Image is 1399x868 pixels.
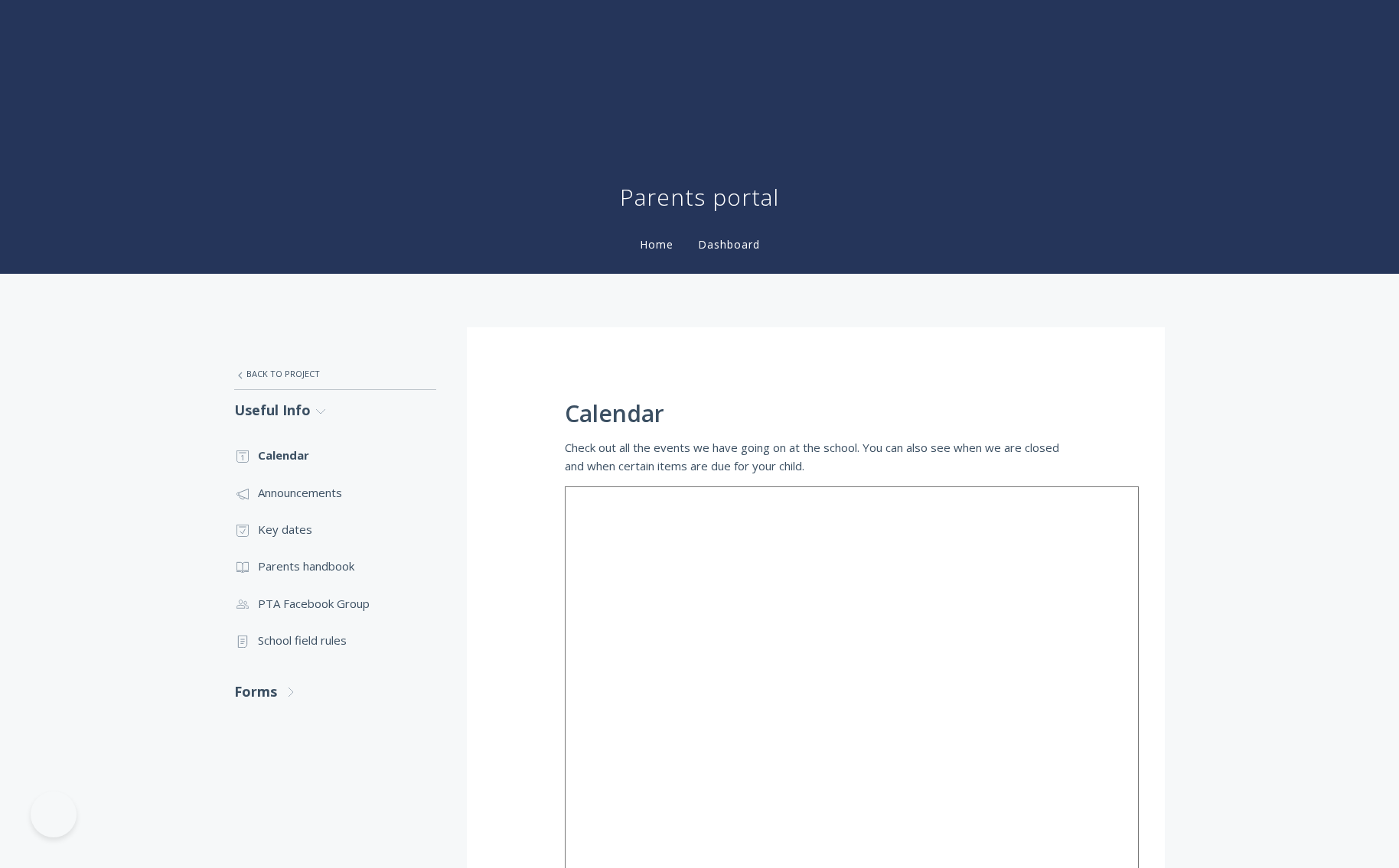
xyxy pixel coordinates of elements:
[31,792,77,837] iframe: Toggle Customer Support
[565,401,1067,427] h1: Calendar
[234,358,436,390] a: Back to Project
[234,511,436,548] a: Key dates
[620,182,779,213] h1: Parents portal
[565,438,1067,476] p: Check out all the events we have going on at the school. You can also see when we are closed and ...
[234,548,436,584] a: Parents handbook
[695,237,763,252] a: Dashboard
[234,437,436,473] a: Calendar
[234,585,436,622] a: PTA Facebook Group
[234,671,436,712] a: Forms
[234,474,436,511] a: Announcements
[637,237,677,252] a: Home
[234,622,436,658] a: School field rules
[234,390,436,431] a: Useful Info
